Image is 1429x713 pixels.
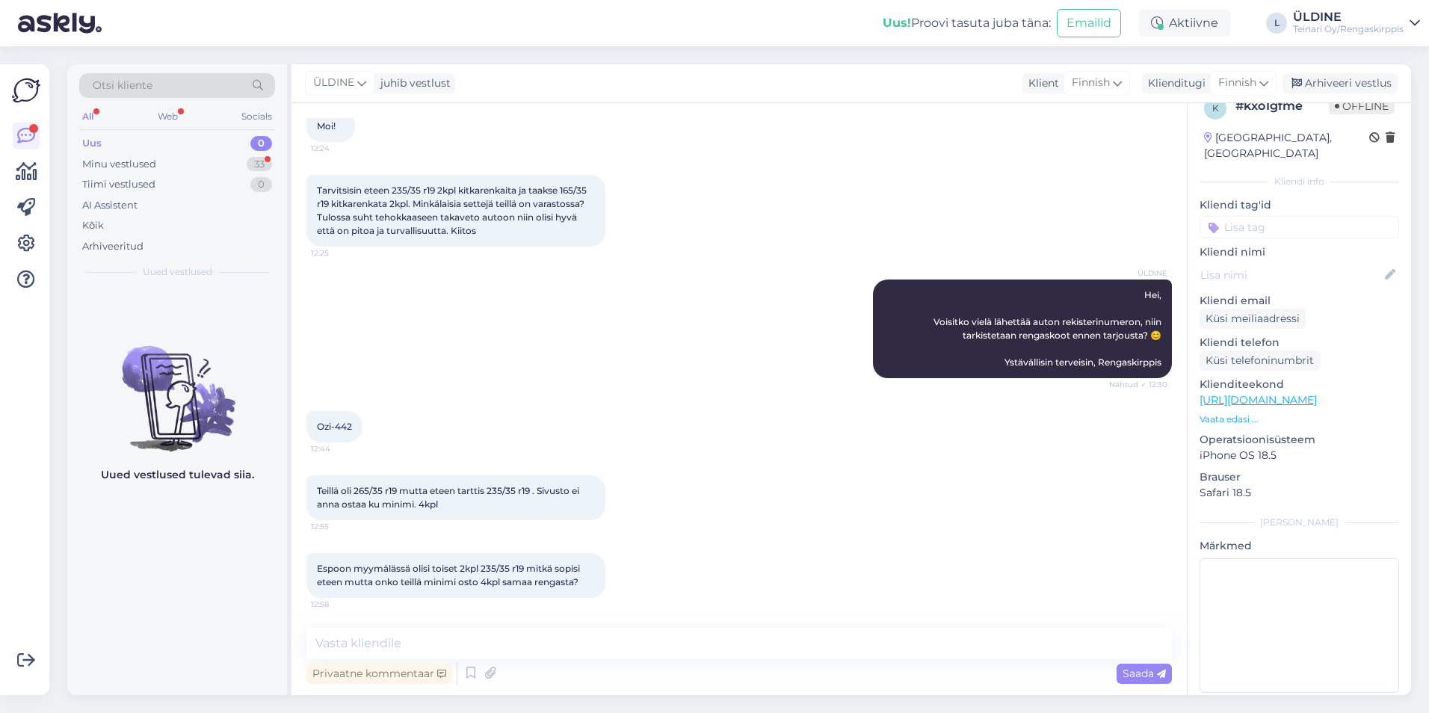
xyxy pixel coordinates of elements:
input: Lisa nimi [1200,267,1382,283]
div: 0 [250,136,272,151]
div: Arhiveeri vestlus [1283,73,1398,93]
div: [PERSON_NAME] [1200,516,1399,529]
div: Kõik [82,218,104,233]
div: All [79,107,96,126]
div: juhib vestlust [374,75,451,91]
a: [URL][DOMAIN_NAME] [1200,393,1317,407]
div: Arhiveeritud [82,239,143,254]
p: Vaata edasi ... [1200,413,1399,426]
div: 0 [250,177,272,192]
div: ÜLDINE [1293,11,1404,23]
span: Espoon myymälässä olisi toiset 2kpl 235/35 r19 mitkä sopisi eteen mutta onko teillä minimi osto 4... [317,563,582,587]
span: 12:58 [311,599,367,610]
img: Askly Logo [12,76,40,105]
div: 33 [247,157,272,172]
p: Kliendi tag'id [1200,197,1399,213]
p: Uued vestlused tulevad siia. [101,467,254,483]
p: Klienditeekond [1200,377,1399,392]
span: Finnish [1072,75,1110,91]
a: ÜLDINETeinari Oy/Rengaskirppis [1293,11,1420,35]
div: Aktiivne [1139,10,1230,37]
div: Klienditugi [1142,75,1206,91]
span: Teillä oli 265/35 r19 mutta eteen tarttis 235/35 r19 . Sivusto ei anna ostaa ku minimi. 4kpl [317,485,581,510]
div: Minu vestlused [82,157,156,172]
input: Lisa tag [1200,216,1399,238]
div: Web [155,107,181,126]
div: Uus [82,136,102,151]
span: 12:24 [311,143,367,154]
span: Moi! [317,120,336,132]
span: Ozi-442 [317,421,352,432]
p: Kliendi nimi [1200,244,1399,260]
div: Küsi meiliaadressi [1200,309,1306,329]
p: iPhone OS 18.5 [1200,448,1399,463]
span: ÜLDINE [1111,268,1167,279]
button: Emailid [1057,9,1121,37]
div: [GEOGRAPHIC_DATA], [GEOGRAPHIC_DATA] [1204,130,1369,161]
span: k [1212,102,1219,114]
span: Otsi kliente [93,78,152,93]
div: AI Assistent [82,198,138,213]
span: Finnish [1218,75,1256,91]
span: Nähtud ✓ 12:30 [1109,379,1167,390]
p: Kliendi email [1200,293,1399,309]
span: Tarvitsisin eteen 235/35 r19 2kpl kitkarenkaita ja taakse 165/35 r19 kitkarenkata 2kpl. Minkälais... [317,185,589,236]
b: Uus! [883,16,911,30]
div: Privaatne kommentaar [306,664,452,684]
div: # kxo1gfme [1235,97,1329,115]
p: Operatsioonisüsteem [1200,432,1399,448]
p: Märkmed [1200,538,1399,554]
span: Uued vestlused [143,265,212,279]
div: Teinari Oy/Rengaskirppis [1293,23,1404,35]
span: Saada [1123,667,1166,680]
span: 12:55 [311,521,367,532]
p: Kliendi telefon [1200,335,1399,351]
div: Proovi tasuta juba täna: [883,14,1051,32]
span: 12:44 [311,443,367,454]
div: Socials [238,107,275,126]
span: Offline [1329,98,1395,114]
div: Tiimi vestlused [82,177,155,192]
div: Kliendi info [1200,175,1399,188]
div: L [1266,13,1287,34]
div: Klient [1022,75,1059,91]
p: Safari 18.5 [1200,485,1399,501]
div: Küsi telefoninumbrit [1200,351,1320,371]
span: ÜLDINE [313,75,354,91]
span: 12:25 [311,247,367,259]
img: No chats [67,319,287,454]
p: Brauser [1200,469,1399,485]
